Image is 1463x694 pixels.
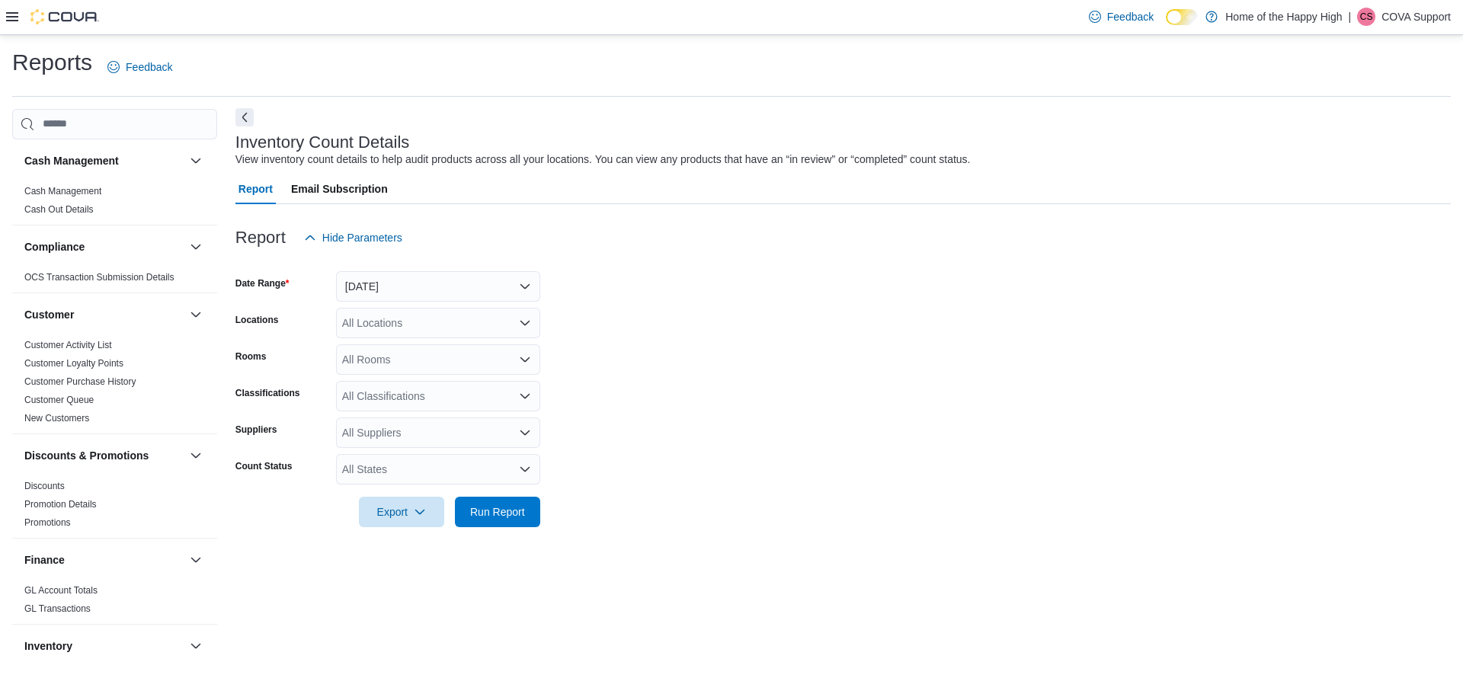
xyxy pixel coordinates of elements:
span: OCS Transaction Submission Details [24,271,174,283]
h1: Reports [12,47,92,78]
div: Customer [12,336,217,433]
button: Export [359,497,444,527]
button: Hide Parameters [298,222,408,253]
div: COVA Support [1357,8,1375,26]
h3: Finance [24,552,65,568]
span: New Customers [24,412,89,424]
span: Discounts [24,480,65,492]
span: Export [368,497,435,527]
button: Cash Management [187,152,205,170]
span: Customer Queue [24,394,94,406]
button: Inventory [187,637,205,655]
span: Customer Purchase History [24,376,136,388]
h3: Cash Management [24,153,119,168]
button: Compliance [24,239,184,254]
span: GL Account Totals [24,584,98,596]
img: Cova [30,9,99,24]
div: Cash Management [12,182,217,225]
span: Hide Parameters [322,230,402,245]
a: Customer Activity List [24,340,112,350]
button: [DATE] [336,271,540,302]
a: Promotion Details [24,499,97,510]
button: Open list of options [519,390,531,402]
div: View inventory count details to help audit products across all your locations. You can view any p... [235,152,971,168]
button: Open list of options [519,427,531,439]
span: Promotion Details [24,498,97,510]
label: Suppliers [235,424,277,436]
a: OCS Transaction Submission Details [24,272,174,283]
span: Report [238,174,273,204]
label: Date Range [235,277,290,289]
div: Discounts & Promotions [12,477,217,538]
button: Open list of options [519,317,531,329]
button: Open list of options [519,463,531,475]
label: Count Status [235,460,293,472]
div: Finance [12,581,217,624]
a: Promotions [24,517,71,528]
a: Discounts [24,481,65,491]
a: Feedback [101,52,178,82]
span: Promotions [24,517,71,529]
label: Classifications [235,387,300,399]
h3: Inventory [24,638,72,654]
button: Open list of options [519,353,531,366]
div: Compliance [12,268,217,293]
p: | [1349,8,1352,26]
a: Cash Management [24,186,101,197]
h3: Customer [24,307,74,322]
a: Customer Queue [24,395,94,405]
label: Locations [235,314,279,326]
label: Rooms [235,350,267,363]
button: Run Report [455,497,540,527]
span: Cash Management [24,185,101,197]
input: Dark Mode [1166,9,1198,25]
button: Finance [24,552,184,568]
p: COVA Support [1381,8,1451,26]
span: CS [1360,8,1373,26]
span: Run Report [470,504,525,520]
a: Feedback [1083,2,1160,32]
span: Email Subscription [291,174,388,204]
a: GL Transactions [24,603,91,614]
h3: Inventory Count Details [235,133,410,152]
button: Compliance [187,238,205,256]
button: Cash Management [24,153,184,168]
span: Customer Activity List [24,339,112,351]
span: Feedback [126,59,172,75]
button: Discounts & Promotions [24,448,184,463]
a: New Customers [24,413,89,424]
button: Discounts & Promotions [187,446,205,465]
span: Feedback [1107,9,1154,24]
a: Cash Out Details [24,204,94,215]
button: Customer [187,305,205,324]
button: Inventory [24,638,184,654]
a: Customer Loyalty Points [24,358,123,369]
h3: Discounts & Promotions [24,448,149,463]
h3: Compliance [24,239,85,254]
span: Customer Loyalty Points [24,357,123,369]
span: Cash Out Details [24,203,94,216]
a: Customer Purchase History [24,376,136,387]
p: Home of the Happy High [1225,8,1342,26]
span: GL Transactions [24,603,91,615]
a: GL Account Totals [24,585,98,596]
h3: Report [235,229,286,247]
button: Next [235,108,254,126]
button: Finance [187,551,205,569]
button: Customer [24,307,184,322]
